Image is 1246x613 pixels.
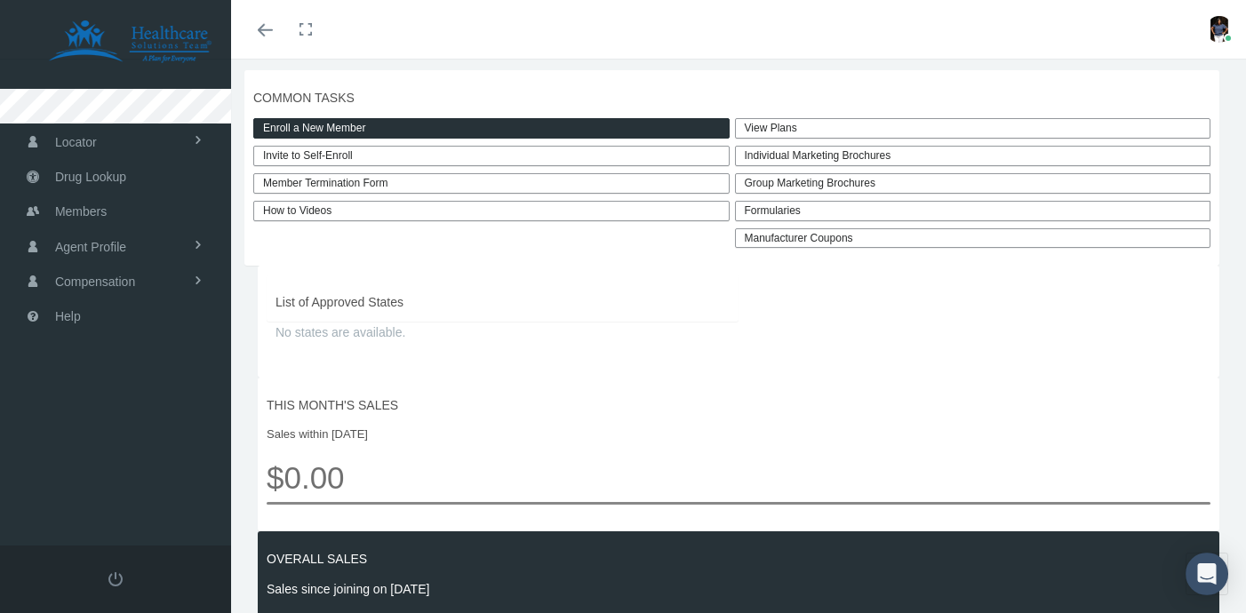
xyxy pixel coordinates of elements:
[253,201,730,221] a: How to Videos
[253,146,730,166] a: Invite to Self-Enroll
[23,20,236,64] img: HEALTHCARE SOLUTIONS TEAM, LLC
[735,146,1211,166] div: Individual Marketing Brochures
[735,201,1211,221] div: Formularies
[735,228,1211,249] a: Manufacturer Coupons
[1186,553,1228,595] div: Open Intercom Messenger
[55,265,135,299] span: Compensation
[735,118,1211,139] a: View Plans
[267,579,1210,599] span: Sales since joining on [DATE]
[276,322,730,342] span: No states are available.
[267,395,1210,415] span: THIS MONTH'S SALES
[735,173,1211,194] div: Group Marketing Brochures
[267,549,1210,569] span: OVERALL SALES
[55,230,126,264] span: Agent Profile
[55,125,97,159] span: Locator
[1206,16,1233,43] img: S_Profile_Picture_16534.jpg
[253,173,730,194] a: Member Termination Form
[55,299,81,333] span: Help
[253,88,1210,107] span: COMMON TASKS
[267,426,1210,443] span: Sales within [DATE]
[267,453,1210,502] span: $0.00
[55,160,126,194] span: Drug Lookup
[55,195,107,228] span: Members
[253,118,730,139] a: Enroll a New Member
[276,292,730,312] span: List of Approved States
